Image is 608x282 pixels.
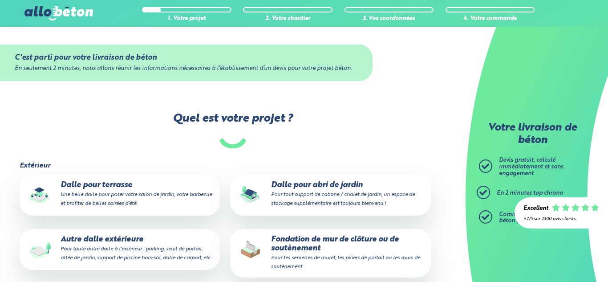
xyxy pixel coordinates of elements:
[529,247,598,272] iframe: Help widget launcher
[243,16,332,22] div: 2. Votre chantier
[499,157,563,176] span: Devis gratuit, calculé immédiatement et sans engagement
[523,217,599,221] div: 4.7/5 sur 2300 avis clients
[15,53,357,62] div: C'est parti pour votre livraison de béton
[497,190,563,196] span: En 2 minutes top chrono
[481,122,584,147] p: Votre livraison de béton
[26,181,54,209] img: final_use.values.terrace
[499,212,570,224] span: Commandez ensuite votre béton prêt à l'emploi
[345,16,434,22] div: 3. Vos coordonnées
[26,181,214,208] p: Dalle pour terrasse
[61,246,211,261] small: Pour toute autre dalle à l'extérieur : parking, seuil de portail, allée de jardin, support de pis...
[61,192,212,206] small: Une belle dalle pour poser votre salon de jardin, votre barbecue et profiter de belles soirées d'...
[20,162,50,170] legend: Extérieur
[236,181,424,208] p: Dalle pour abri de jardin
[26,235,54,264] img: final_use.values.outside_slab
[26,235,214,262] p: Autre dalle extérieure
[15,65,357,72] div: En seulement 2 minutes, nous allons réunir les informations nécessaires à l’établissement d’un de...
[523,205,548,212] div: Excellent
[19,112,447,148] label: Quel est votre projet ?
[271,255,420,270] small: Pour les semelles de muret, les piliers de portail ou les murs de soutènement.
[236,235,265,264] img: final_use.values.closing_wall_fundation
[446,16,535,22] div: 4. Votre commande
[142,16,231,22] div: 1. Votre projet
[236,181,265,209] img: final_use.values.garden_shed
[271,192,415,206] small: Pour tout support de cabane / chalet de jardin, un espace de stockage supplémentaire est toujours...
[236,235,424,271] p: Fondation de mur de clôture ou de soutènement
[24,6,93,20] img: allobéton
